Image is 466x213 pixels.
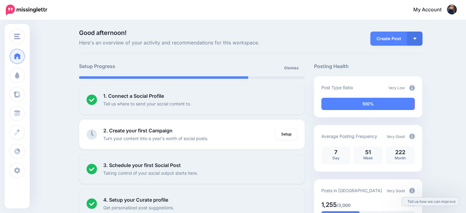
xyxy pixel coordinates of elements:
[388,86,405,90] span: Very Low
[332,156,339,160] span: Day
[275,129,297,140] a: Setup
[407,2,457,17] a: My Account
[321,133,377,140] p: Average Posting Frequency
[413,38,416,40] img: arrow-down-white.png
[357,150,380,155] p: 51
[321,84,353,91] p: Post Type Ratio
[314,63,422,70] h5: Posting Health
[79,39,305,47] span: Here's an overview of your activity and recommendations for this workspace.
[402,197,459,206] a: Tell us how we can improve
[321,201,337,208] span: 1,255
[86,198,97,209] img: checked-circle.png
[14,34,20,39] img: menu.png
[79,29,127,36] span: Good afternoon!
[337,203,350,208] span: /3,000
[389,150,412,155] p: 222
[321,187,382,194] p: Posts in [GEOGRAPHIC_DATA]
[86,164,97,174] img: checked-circle.png
[321,98,415,110] div: 100% of your posts in the last 30 days have been from Drip Campaigns
[409,134,415,139] img: info-circle-grey.png
[387,134,405,139] span: Very Good
[79,63,192,70] h5: Setup Progress
[86,129,97,140] img: clock-grey.png
[103,127,172,134] b: 2. Create your first Campaign
[103,162,181,168] b: 3. Schedule your first Social Post
[409,85,415,91] img: info-circle-grey.png
[86,94,97,105] img: checked-circle.png
[387,188,405,193] span: Very Good
[103,100,191,107] p: Tell us where to send your social content to.
[103,204,174,211] p: Get personalized post suggestions.
[103,135,208,142] p: Turn your content into a year's worth of social posts.
[103,169,198,177] p: Taking control of your social output starts here.
[370,32,407,46] a: Create Post
[6,5,47,15] img: Missinglettr
[281,63,302,74] a: Dismiss
[103,93,164,99] b: 1. Connect a Social Profile
[324,150,347,155] p: 7
[363,156,373,160] span: Week
[409,188,415,193] img: info-circle-grey.png
[103,197,168,203] b: 4. Setup your Curate profile
[395,156,406,160] span: Month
